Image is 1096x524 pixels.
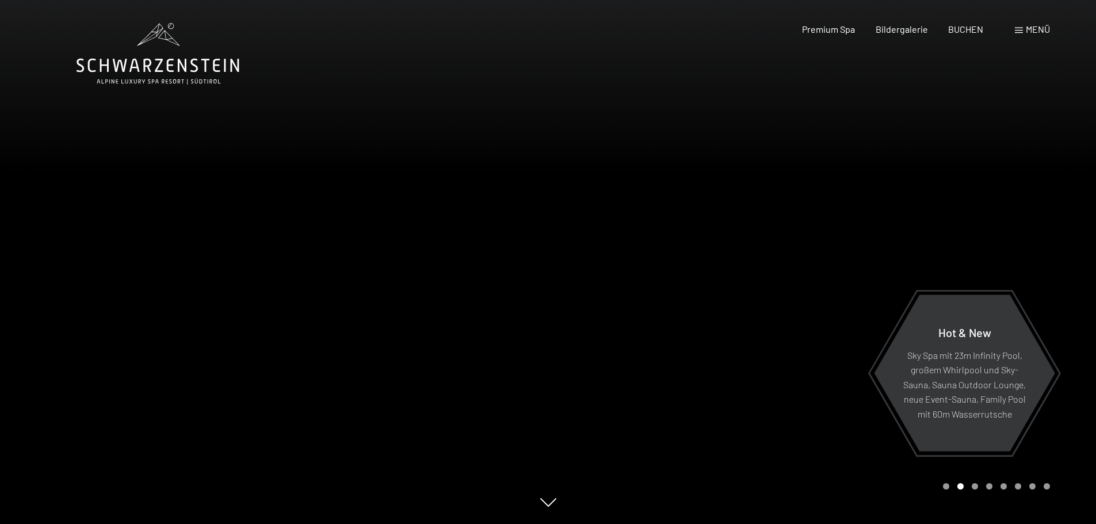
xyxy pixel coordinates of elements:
[1026,24,1050,35] span: Menü
[972,483,978,489] div: Carousel Page 3
[986,483,992,489] div: Carousel Page 4
[876,24,928,35] a: Bildergalerie
[902,347,1027,421] p: Sky Spa mit 23m Infinity Pool, großem Whirlpool und Sky-Sauna, Sauna Outdoor Lounge, neue Event-S...
[939,483,1050,489] div: Carousel Pagination
[943,483,949,489] div: Carousel Page 1
[948,24,983,35] a: BUCHEN
[1029,483,1036,489] div: Carousel Page 7
[802,24,855,35] a: Premium Spa
[1015,483,1021,489] div: Carousel Page 6
[873,294,1056,452] a: Hot & New Sky Spa mit 23m Infinity Pool, großem Whirlpool und Sky-Sauna, Sauna Outdoor Lounge, ne...
[1044,483,1050,489] div: Carousel Page 8
[957,483,964,489] div: Carousel Page 2 (Current Slide)
[1000,483,1007,489] div: Carousel Page 5
[938,325,991,339] span: Hot & New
